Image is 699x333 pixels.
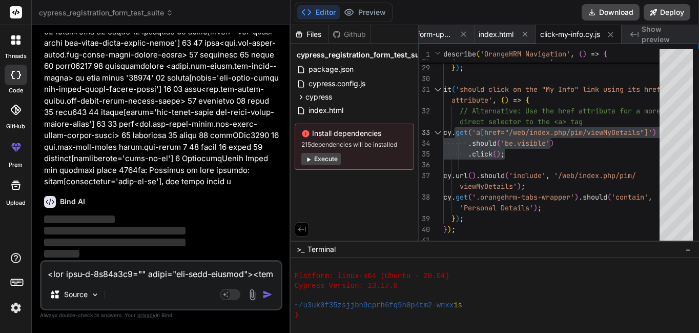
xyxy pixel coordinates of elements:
[307,244,336,254] span: Terminal
[297,5,340,19] button: Editor
[44,250,79,258] span: ‌
[307,63,355,75] span: package.json
[582,4,640,21] button: Download
[492,95,497,105] span: ,
[451,171,456,180] span: .
[44,216,115,223] span: ‌
[419,160,430,170] div: 36
[579,192,583,202] span: .
[540,29,600,40] span: click-my-info.cy.js
[583,49,587,58] span: )
[419,63,430,73] div: 29
[307,77,366,90] span: cypress.config.js
[554,171,636,180] span: '/web/index.php/pim/
[40,310,282,320] p: Always double-check its answers. Your in Bind
[460,106,661,115] span: // Alternative: Use the href attribute for a more
[460,117,583,126] span: direct selector to the <a> tag
[340,5,390,19] button: Preview
[468,128,472,137] span: (
[451,225,456,234] span: ;
[652,128,656,137] span: )
[468,139,472,148] span: .
[451,63,456,72] span: }
[472,171,476,180] span: )
[7,299,25,317] img: settings
[443,128,451,137] span: cy
[91,290,99,299] img: Pick Models
[456,171,468,180] span: url
[456,85,661,94] span: 'should click on the "My Info" link using its href
[419,149,430,160] div: 35
[419,224,430,235] div: 40
[644,4,690,21] button: Deploy
[570,49,574,58] span: ,
[419,127,430,138] div: 33
[546,171,550,180] span: ,
[492,149,497,159] span: (
[419,235,430,246] div: 41
[301,153,341,165] button: Execute
[501,95,505,105] span: (
[44,227,186,234] span: ‌
[648,192,652,202] span: ,
[443,85,451,94] span: it
[517,182,521,191] span: )
[39,8,173,18] span: cypress_registration_form_test_suite
[451,214,456,223] span: }
[533,203,538,212] span: )
[451,85,456,94] span: (
[479,29,513,40] span: index.html
[6,122,25,131] label: GitHub
[501,139,550,148] span: 'be.visible'
[468,171,472,180] span: (
[501,149,505,159] span: ;
[137,312,156,318] span: privacy
[305,92,332,102] span: cypress
[472,128,652,137] span: 'a[href="/web/index.php/pim/viewMyDetails"]'
[9,86,23,95] label: code
[683,241,693,258] button: −
[525,95,529,105] span: {
[472,139,497,148] span: should
[611,192,648,202] span: 'contain'
[297,244,304,254] span: >_
[295,271,449,281] span: Platform: linux-x64 (Ubuntu - 20.04)
[456,63,460,72] span: )
[460,203,533,212] span: 'Personal Details'
[262,289,273,300] img: icon
[456,128,468,137] span: get
[291,29,328,40] div: Files
[443,49,476,58] span: describe
[472,149,492,159] span: click
[443,225,447,234] span: }
[301,141,407,149] span: 215 dependencies will be installed
[419,213,430,224] div: 39
[307,104,344,116] span: index.html
[579,49,583,58] span: (
[295,281,398,291] span: Cypress Version: 13.17.0
[607,192,611,202] span: (
[451,128,456,137] span: .
[328,29,371,40] div: Github
[419,106,430,116] div: 32
[468,192,472,202] span: (
[6,199,26,207] label: Upload
[642,24,691,45] span: Show preview
[460,63,464,72] span: ;
[443,192,451,202] span: cy
[476,171,480,180] span: .
[295,301,454,310] span: ~/u3uk0f35zsjjbn9cprh6fq9h0p4tm2-wnxx
[451,95,492,105] span: attribute'
[431,84,444,95] div: Click to collapse the range.
[583,192,607,202] span: should
[431,127,444,138] div: Click to collapse the range.
[574,192,579,202] span: )
[295,310,300,320] span: ❯
[521,182,525,191] span: ;
[509,171,546,180] span: 'include'
[505,95,509,105] span: )
[460,182,517,191] span: viewMyDetails'
[301,128,407,139] span: Install dependencies
[550,139,554,148] span: )
[603,49,607,58] span: {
